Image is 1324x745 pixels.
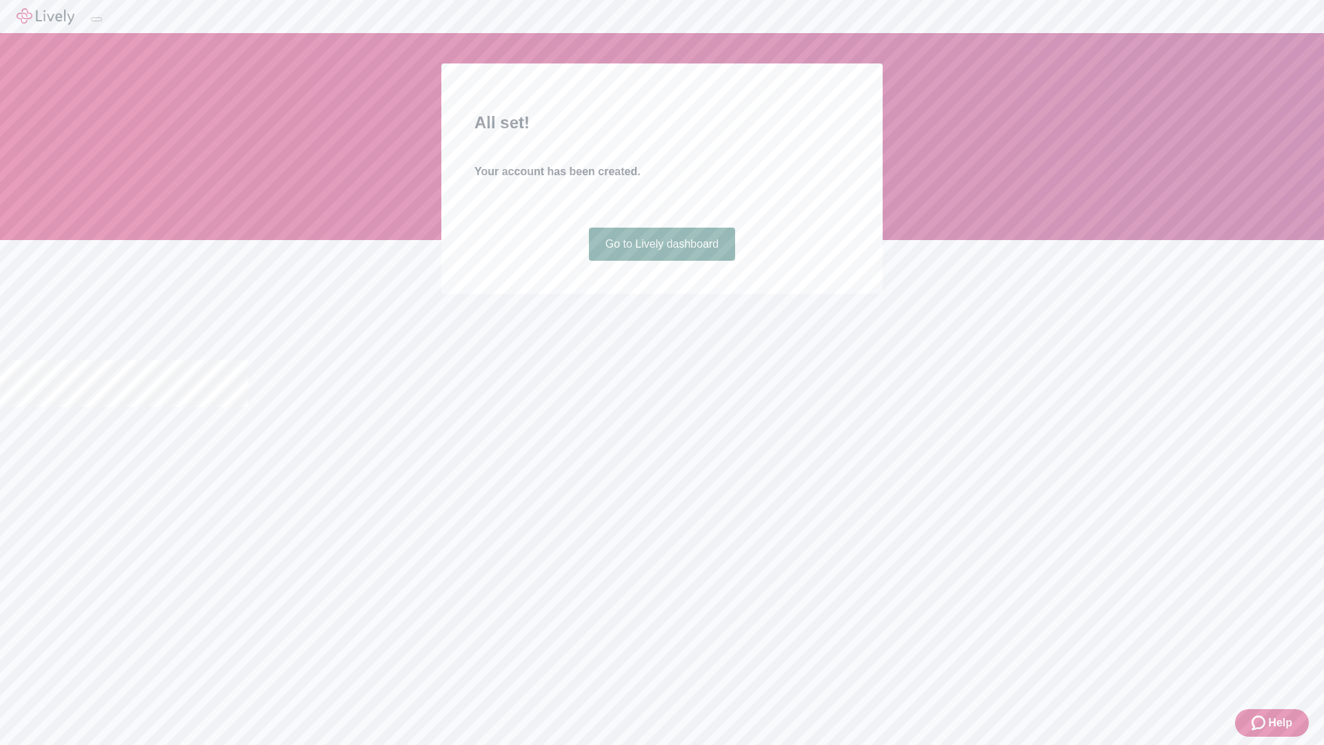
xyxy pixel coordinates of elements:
[1268,715,1292,731] span: Help
[1235,709,1309,737] button: Zendesk support iconHelp
[1252,715,1268,731] svg: Zendesk support icon
[474,163,850,180] h4: Your account has been created.
[17,8,74,25] img: Lively
[589,228,736,261] a: Go to Lively dashboard
[91,17,102,21] button: Log out
[474,110,850,135] h2: All set!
